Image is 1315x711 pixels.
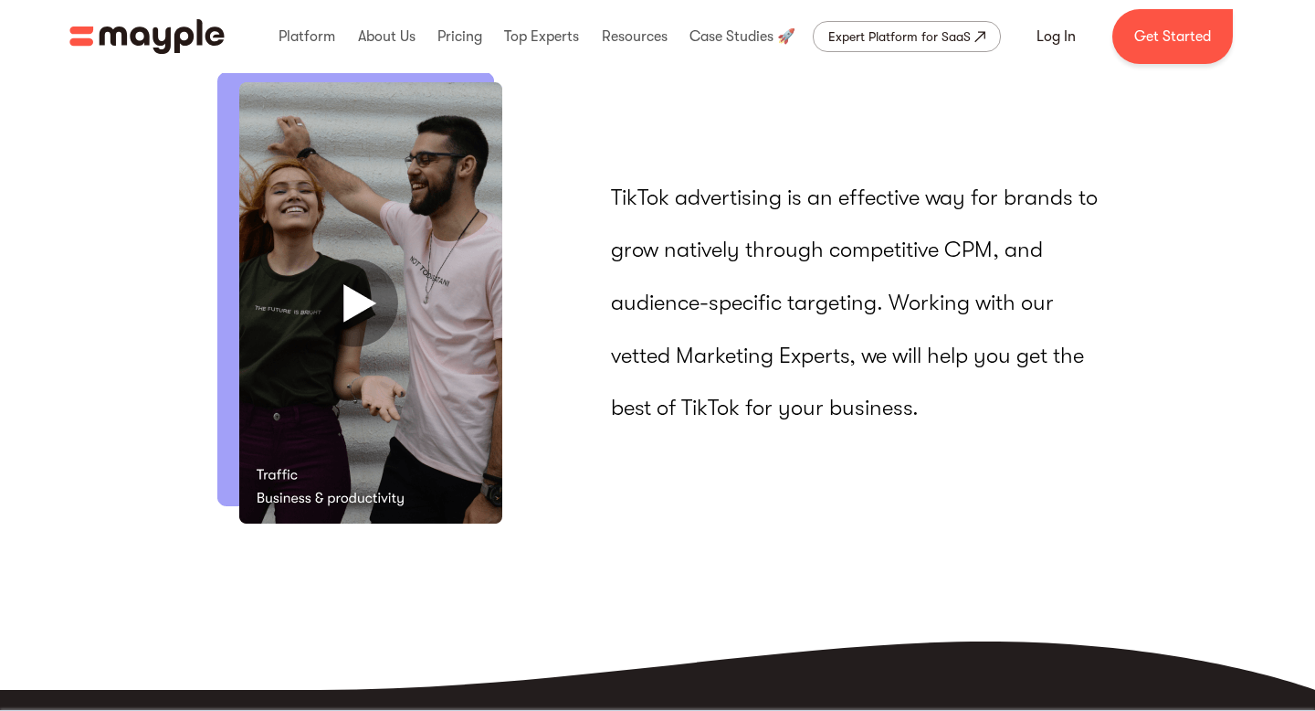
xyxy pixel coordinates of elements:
a: home [69,19,225,54]
div: About Us [353,7,420,66]
div: Pricing [433,7,487,66]
p: TikTok advertising is an effective way for brands to grow natively through competitive CPM, and a... [611,172,1099,435]
div: Platform [274,7,340,66]
a: Get Started [1112,9,1233,64]
a: Log In [1015,15,1098,58]
div: Expert Platform for SaaS [828,26,971,48]
a: Expert Platform for SaaS [813,21,1001,52]
iframe: Chat Widget [1224,623,1315,711]
img: Mayple logo [69,19,225,54]
div: Resources [597,7,672,66]
div: Top Experts [500,7,584,66]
